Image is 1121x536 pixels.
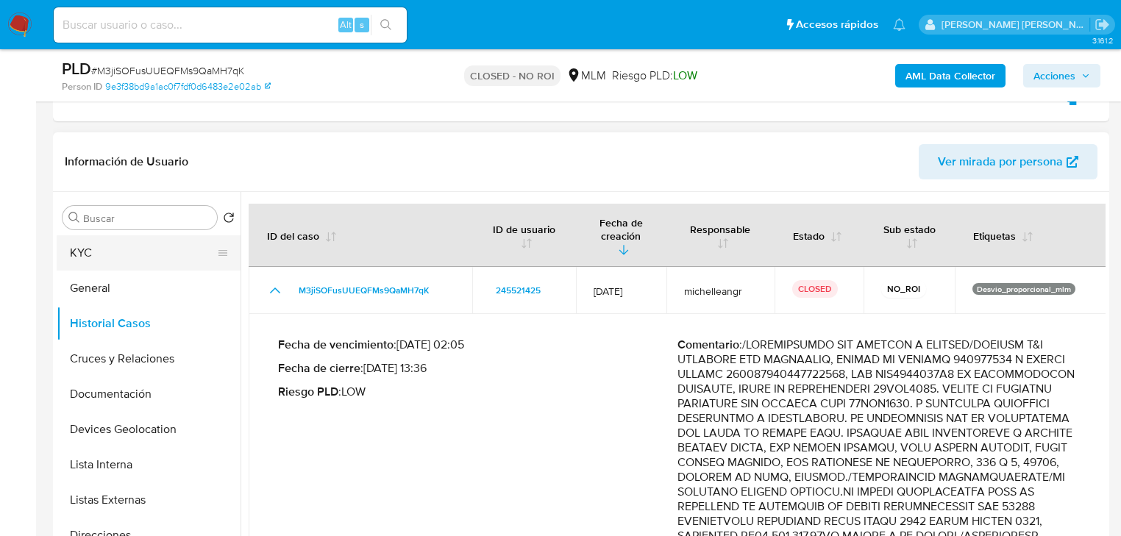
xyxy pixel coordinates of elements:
span: 3.161.2 [1092,35,1114,46]
input: Buscar usuario o caso... [54,15,407,35]
button: Volver al orden por defecto [223,212,235,228]
b: AML Data Collector [905,64,995,87]
span: Riesgo PLD: [612,68,697,84]
div: MLM [566,68,606,84]
span: LOW [673,67,697,84]
button: General [57,271,241,306]
span: # M3jiSOFusUUEQFMs9QaMH7qK [91,63,244,78]
a: 9e3f38bd9a1ac0f7fdf0d6483e2e02ab [105,80,271,93]
button: KYC [57,235,229,271]
h1: Información de Usuario [65,154,188,169]
button: Buscar [68,212,80,224]
button: search-icon [371,15,401,35]
span: Ver mirada por persona [938,144,1063,179]
button: Historial Casos [57,306,241,341]
span: s [360,18,364,32]
button: Acciones [1023,64,1100,87]
a: Notificaciones [893,18,905,31]
p: michelleangelica.rodriguez@mercadolibre.com.mx [942,18,1090,32]
button: Cruces y Relaciones [57,341,241,376]
span: Acciones [1033,64,1075,87]
button: Documentación [57,376,241,412]
span: Alt [340,18,352,32]
a: Salir [1095,17,1110,32]
b: PLD [62,57,91,80]
button: Listas Externas [57,482,241,518]
button: AML Data Collector [895,64,1006,87]
b: Person ID [62,80,102,93]
input: Buscar [83,212,211,225]
button: Lista Interna [57,447,241,482]
p: CLOSED - NO ROI [464,65,560,86]
button: Ver mirada por persona [919,144,1097,179]
button: Devices Geolocation [57,412,241,447]
span: Accesos rápidos [796,17,878,32]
